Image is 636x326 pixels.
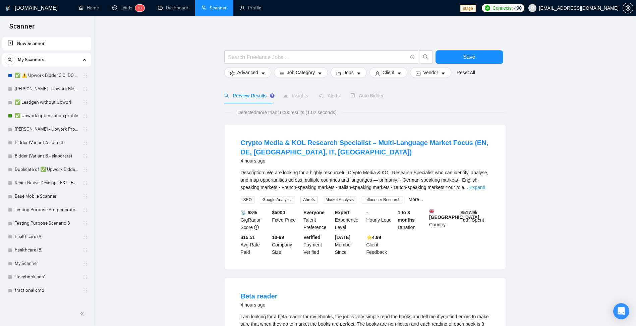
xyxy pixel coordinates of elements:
[18,53,44,66] span: My Scanners
[15,136,78,149] a: Bidder (Variant A - direct)
[82,221,88,226] span: holder
[82,247,88,253] span: holder
[230,71,235,76] span: setting
[283,93,308,98] span: Insights
[336,71,341,76] span: folder
[429,209,434,214] img: 🇬🇧
[254,225,259,230] span: info-circle
[15,123,78,136] a: [PERSON_NAME] - Upwork Proposal
[138,6,139,10] span: 1
[82,207,88,213] span: holder
[271,234,302,256] div: Company Size
[241,292,278,300] a: Beta reader
[410,55,415,59] span: info-circle
[300,196,317,203] span: Ahrefs
[82,261,88,266] span: holder
[408,197,423,202] a: More...
[15,82,78,96] a: [PERSON_NAME] - Upwork Bidder
[4,21,40,36] span: Scanner
[441,71,446,76] span: caret-down
[241,170,488,190] span: Description: We are looking for a highly resourceful Crypto Media & KOL Research Specialist who c...
[375,71,380,76] span: user
[423,69,438,76] span: Vendor
[82,100,88,105] span: holder
[335,235,350,240] b: [DATE]
[463,53,475,61] span: Save
[241,169,489,191] div: Description: We are looking for a highly resourceful Crypto Media & KOL Research Specialist who c...
[82,288,88,293] span: holder
[396,209,428,231] div: Duration
[514,4,521,12] span: 490
[261,71,266,76] span: caret-down
[303,210,325,215] b: Everyone
[82,140,88,145] span: holder
[397,71,402,76] span: caret-down
[241,157,489,165] div: 4 hours ago
[274,67,328,78] button: barsJob Categorycaret-down
[469,185,485,190] a: Expand
[15,163,78,176] a: Duplicate of ✅ Upwork Bidder 3.0
[613,303,629,319] div: Open Intercom Messenger
[15,190,78,203] a: Base Mobile Scanner
[15,270,78,284] a: "facebook ads"
[15,217,78,230] a: Testing Purpose Scenario 3
[237,69,258,76] span: Advanced
[429,209,479,220] b: [GEOGRAPHIC_DATA]
[303,235,321,240] b: Verified
[241,301,278,309] div: 4 hours ago
[410,67,451,78] button: idcardVendorcaret-down
[356,71,361,76] span: caret-down
[139,6,142,10] span: 0
[464,185,468,190] span: ...
[15,284,78,297] a: fractional cmo
[416,71,420,76] span: idcard
[460,5,475,12] span: stage
[15,109,78,123] a: ✅ Upwork optimization profile
[366,235,381,240] b: ⭐️ 4.99
[272,235,284,240] b: 10-99
[530,6,535,10] span: user
[15,230,78,243] a: healthcare (A)
[302,234,334,256] div: Payment Verified
[241,196,254,203] span: SEO
[623,5,633,11] a: setting
[271,209,302,231] div: Fixed-Price
[8,37,86,50] a: New Scanner
[302,209,334,231] div: Talent Preference
[82,180,88,186] span: holder
[485,5,490,11] img: upwork-logo.png
[135,5,144,11] sup: 10
[350,93,355,98] span: robot
[6,3,10,14] img: logo
[428,209,459,231] div: Country
[79,5,99,11] a: homeHome
[331,67,367,78] button: folderJobscaret-down
[82,153,88,159] span: holder
[82,86,88,92] span: holder
[323,196,356,203] span: Market Analysis
[260,196,295,203] span: Google Analytics
[82,113,88,119] span: holder
[233,109,341,116] span: Detected more than 10000 results (1.02 seconds)
[241,210,257,215] b: 📡 68%
[365,234,397,256] div: Client Feedback
[241,139,488,156] a: Crypto Media & KOL Research Specialist – Multi-Language Market Focus (EN, DE, [GEOGRAPHIC_DATA], ...
[493,4,513,12] span: Connects:
[319,93,340,98] span: Alerts
[2,37,91,50] li: New Scanner
[80,310,86,317] span: double-left
[287,69,315,76] span: Job Category
[317,71,322,76] span: caret-down
[319,93,324,98] span: notification
[202,5,227,11] a: searchScanner
[334,234,365,256] div: Member Since
[419,50,432,64] button: search
[239,234,271,256] div: Avg Rate Paid
[269,93,275,99] div: Tooltip anchor
[240,5,261,11] a: userProfile
[228,53,407,61] input: Search Freelance Jobs...
[239,209,271,231] div: GigRadar Score
[461,210,478,215] b: $ 517.9k
[272,210,285,215] b: $ 5000
[112,5,144,11] a: messageLeads10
